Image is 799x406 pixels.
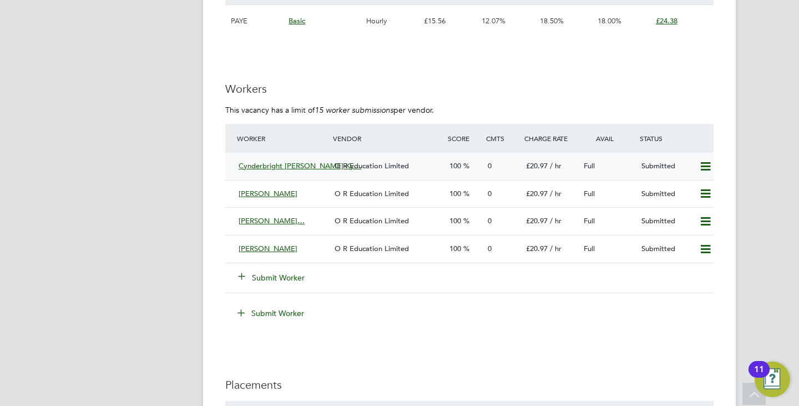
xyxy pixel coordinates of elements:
[488,216,492,225] span: 0
[488,244,492,253] span: 0
[445,128,483,148] div: Score
[579,128,637,148] div: Avail
[526,216,548,225] span: £20.97
[228,5,286,37] div: PAYE
[755,362,790,397] button: Open Resource Center, 11 new notifications
[754,369,764,384] div: 11
[335,216,409,225] span: O R Education Limited
[335,161,409,171] span: O R Education Limited
[363,5,421,37] div: Hourly
[482,16,505,26] span: 12.07%
[550,161,562,171] span: / hr
[598,16,621,26] span: 18.00%
[540,16,564,26] span: 18.50%
[239,244,297,253] span: [PERSON_NAME]
[335,189,409,198] span: O R Education Limited
[421,5,479,37] div: £15.56
[656,16,677,26] span: £24.38
[637,157,695,176] div: Submitted
[584,216,595,225] span: Full
[239,272,305,283] button: Submit Worker
[335,244,409,253] span: O R Education Limited
[584,189,595,198] span: Full
[289,16,305,26] span: Basic
[239,161,361,171] span: Cynderbright [PERSON_NAME]-Ky…
[637,240,695,258] div: Submitted
[330,128,445,148] div: Vendor
[230,304,313,322] button: Submit Worker
[526,161,548,171] span: £20.97
[225,378,714,392] h3: Placements
[449,244,461,253] span: 100
[449,189,461,198] span: 100
[483,128,522,148] div: Cmts
[550,244,562,253] span: / hr
[522,128,579,148] div: Charge Rate
[488,189,492,198] span: 0
[234,128,330,148] div: Worker
[550,189,562,198] span: / hr
[239,216,305,225] span: [PERSON_NAME]…
[225,105,714,115] p: This vacancy has a limit of per vendor.
[637,212,695,230] div: Submitted
[637,128,714,148] div: Status
[315,105,393,115] em: 15 worker submissions
[637,185,695,203] div: Submitted
[225,82,714,96] h3: Workers
[526,189,548,198] span: £20.97
[239,189,297,198] span: [PERSON_NAME]
[526,244,548,253] span: £20.97
[449,161,461,171] span: 100
[550,216,562,225] span: / hr
[584,244,595,253] span: Full
[449,216,461,225] span: 100
[488,161,492,171] span: 0
[584,161,595,171] span: Full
